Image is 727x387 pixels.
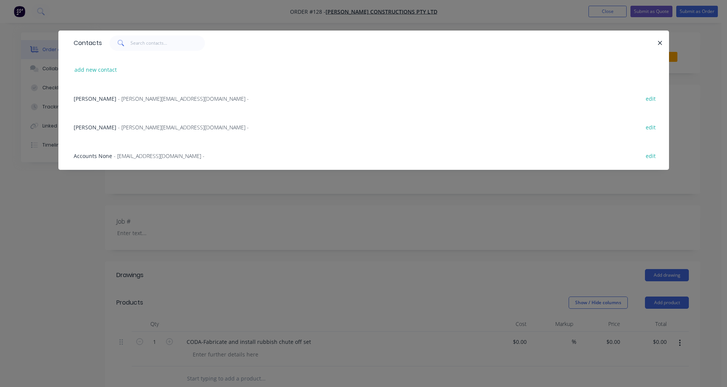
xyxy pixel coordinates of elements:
input: Search contacts... [131,35,205,51]
span: - [PERSON_NAME][EMAIL_ADDRESS][DOMAIN_NAME] - [118,95,249,102]
button: add new contact [71,64,121,75]
button: edit [642,150,660,161]
span: - [PERSON_NAME][EMAIL_ADDRESS][DOMAIN_NAME] - [118,124,249,131]
button: edit [642,93,660,103]
span: [PERSON_NAME] [74,95,116,102]
button: edit [642,122,660,132]
span: [PERSON_NAME] [74,124,116,131]
span: - [EMAIL_ADDRESS][DOMAIN_NAME] - [114,152,205,160]
span: Accounts None [74,152,112,160]
div: Contacts [70,31,102,55]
